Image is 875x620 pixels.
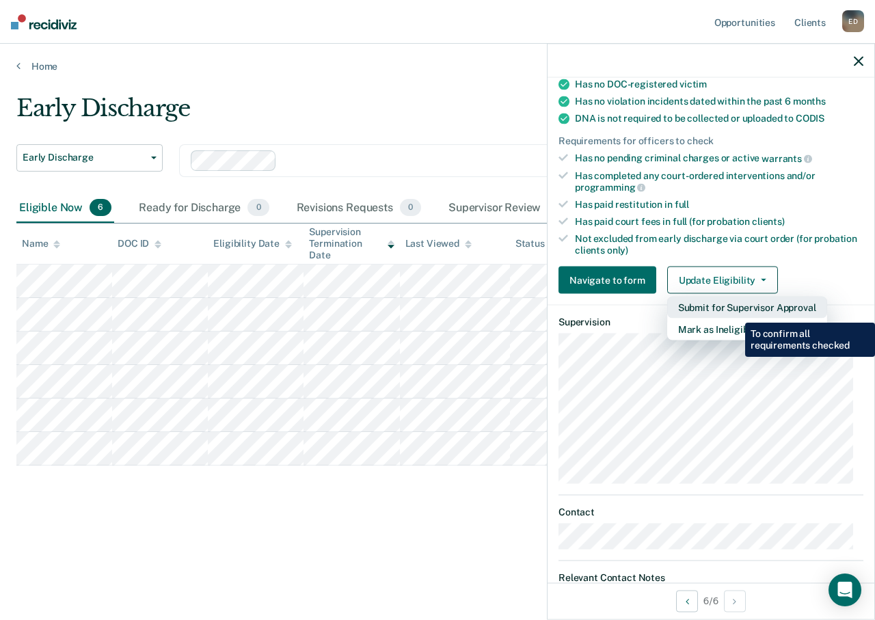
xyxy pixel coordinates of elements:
[515,238,545,250] div: Status
[575,232,863,256] div: Not excluded from early discharge via court order (for probation clients
[575,79,863,90] div: Has no DOC-registered
[294,193,424,224] div: Revisions Requests
[400,199,421,217] span: 0
[762,153,812,164] span: warrants
[247,199,269,217] span: 0
[22,238,60,250] div: Name
[575,152,863,165] div: Has no pending criminal charges or active
[667,267,778,294] button: Update Eligibility
[667,297,827,319] button: Submit for Supervisor Approval
[11,14,77,29] img: Recidiviz
[676,590,698,612] button: Previous Opportunity
[679,79,707,90] span: victim
[752,216,785,227] span: clients)
[607,244,628,255] span: only)
[16,193,114,224] div: Eligible Now
[118,238,161,250] div: DOC ID
[842,10,864,32] div: E D
[405,238,472,250] div: Last Viewed
[575,170,863,193] div: Has completed any court-ordered interventions and/or
[667,319,827,340] button: Mark as Ineligible
[136,193,271,224] div: Ready for Discharge
[90,199,111,217] span: 6
[829,574,861,606] div: Open Intercom Messenger
[558,507,863,518] dt: Contact
[558,267,656,294] button: Navigate to form
[23,152,146,163] span: Early Discharge
[575,113,863,124] div: DNA is not required to be collected or uploaded to
[575,96,863,107] div: Has no violation incidents dated within the past 6
[548,582,874,619] div: 6 / 6
[793,96,826,107] span: months
[16,60,859,72] a: Home
[558,267,662,294] a: Navigate to form link
[446,193,571,224] div: Supervisor Review
[213,238,292,250] div: Eligibility Date
[575,182,645,193] span: programming
[16,94,804,133] div: Early Discharge
[796,113,824,124] span: CODIS
[675,199,689,210] span: full
[575,216,863,228] div: Has paid court fees in full (for probation
[724,590,746,612] button: Next Opportunity
[558,571,863,583] dt: Relevant Contact Notes
[558,135,863,147] div: Requirements for officers to check
[575,199,863,211] div: Has paid restitution in
[558,316,863,328] dt: Supervision
[309,226,394,260] div: Supervision Termination Date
